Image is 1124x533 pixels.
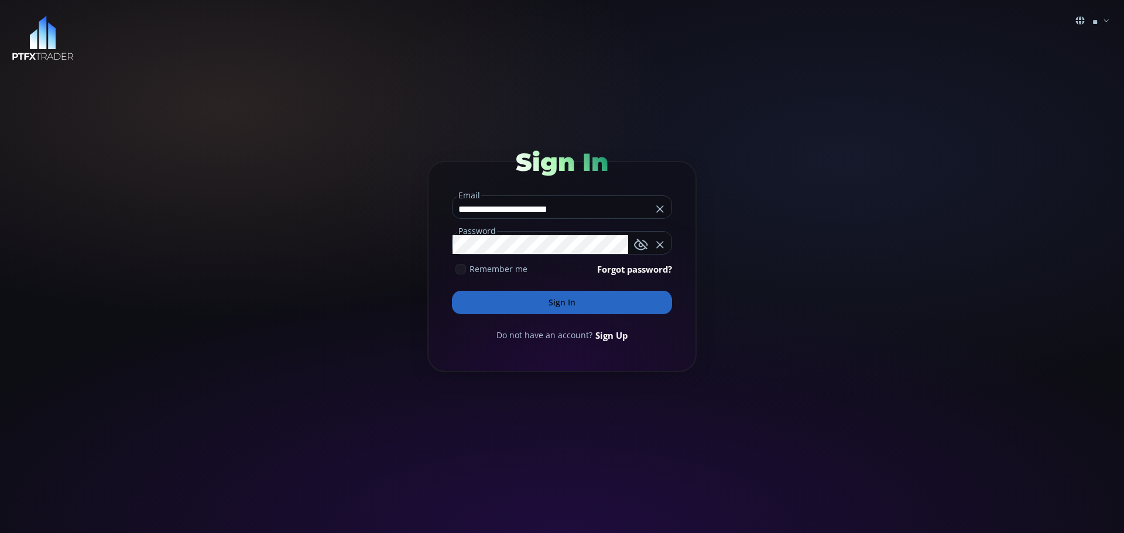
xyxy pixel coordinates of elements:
[452,329,672,342] div: Do not have an account?
[595,329,628,342] a: Sign Up
[12,16,74,61] img: LOGO
[597,263,672,276] a: Forgot password?
[516,147,608,177] span: Sign In
[452,291,672,314] button: Sign In
[470,263,527,275] span: Remember me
